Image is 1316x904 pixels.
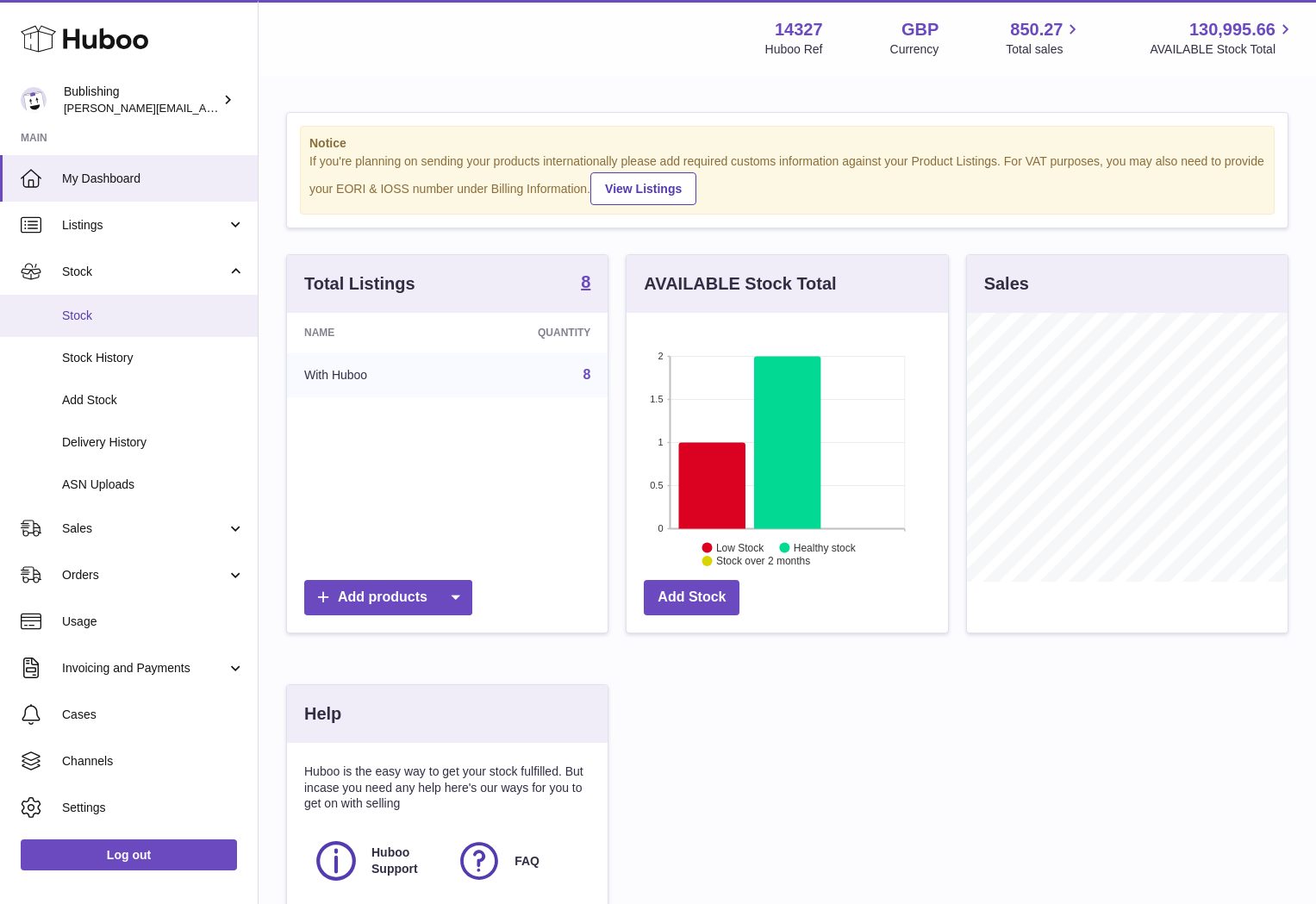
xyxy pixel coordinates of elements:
[287,313,456,352] th: Name
[984,272,1029,296] h3: Sales
[1006,41,1082,58] span: Total sales
[515,853,539,870] span: FAQ
[456,838,582,884] a: FAQ
[583,367,590,382] a: 8
[716,541,764,553] text: Low Stock
[590,172,696,205] a: View Listings
[658,523,664,533] text: 0
[21,839,237,870] a: Log out
[62,350,245,366] span: Stock History
[651,480,664,490] text: 0.5
[62,264,227,280] span: Stock
[62,660,227,676] span: Invoicing and Payments
[62,753,245,770] span: Channels
[658,437,664,447] text: 1
[62,707,245,723] span: Cases
[62,308,245,324] span: Stock
[62,217,227,234] span: Listings
[62,567,227,583] span: Orders
[287,352,456,397] td: With Huboo
[62,434,245,451] span: Delivery History
[1006,18,1082,58] a: 850.27 Total sales
[304,580,472,615] a: Add products
[62,171,245,187] span: My Dashboard
[901,18,939,41] strong: GBP
[775,18,823,41] strong: 14327
[794,541,857,553] text: Healthy stock
[581,273,590,294] a: 8
[658,351,664,361] text: 2
[644,272,836,296] h3: AVAILABLE Stock Total
[371,845,437,877] span: Huboo Support
[62,800,245,816] span: Settings
[1010,18,1063,41] span: 850.27
[304,702,341,726] h3: Help
[64,101,346,115] span: [PERSON_NAME][EMAIL_ADDRESS][DOMAIN_NAME]
[309,153,1265,205] div: If you're planning on sending your products internationally please add required customs informati...
[581,273,590,290] strong: 8
[456,313,608,352] th: Quantity
[1150,41,1295,58] span: AVAILABLE Stock Total
[651,394,664,404] text: 1.5
[21,87,47,113] img: hamza@bublishing.com
[890,41,939,58] div: Currency
[62,392,245,408] span: Add Stock
[765,41,823,58] div: Huboo Ref
[62,614,245,630] span: Usage
[309,135,1265,152] strong: Notice
[64,84,219,116] div: Bublishing
[1189,18,1275,41] span: 130,995.66
[304,764,590,813] p: Huboo is the easy way to get your stock fulfilled. But incase you need any help here's our ways f...
[1150,18,1295,58] a: 130,995.66 AVAILABLE Stock Total
[716,555,810,567] text: Stock over 2 months
[644,580,739,615] a: Add Stock
[62,521,227,537] span: Sales
[313,838,439,884] a: Huboo Support
[62,477,245,493] span: ASN Uploads
[304,272,415,296] h3: Total Listings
